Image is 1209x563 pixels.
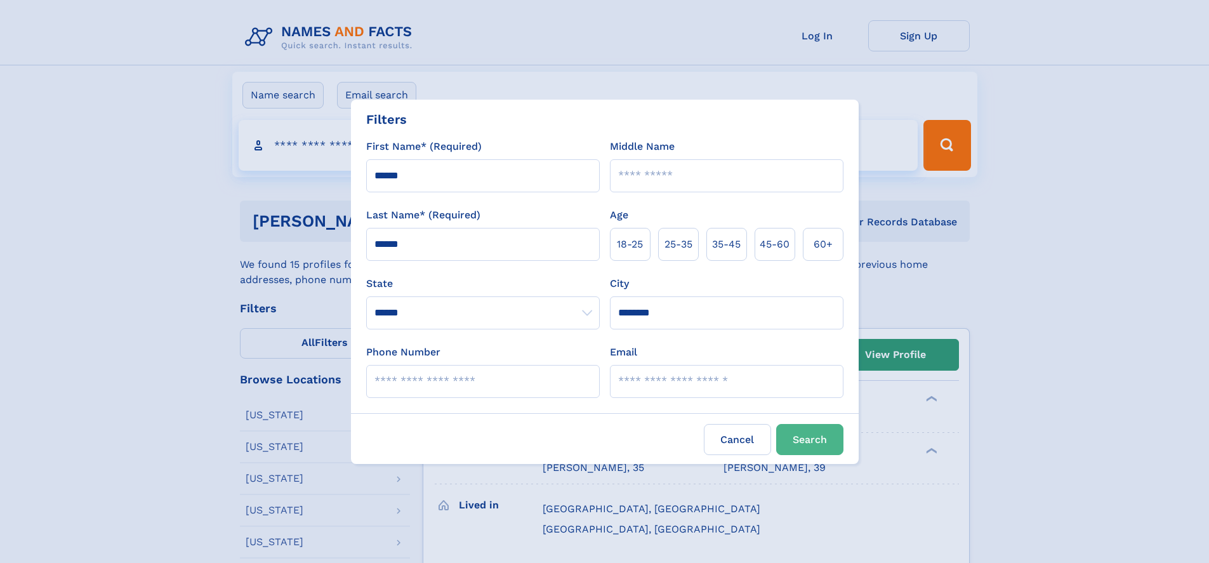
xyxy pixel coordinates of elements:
[776,424,843,455] button: Search
[664,237,692,252] span: 25‑35
[366,110,407,129] div: Filters
[366,139,482,154] label: First Name* (Required)
[610,208,628,223] label: Age
[704,424,771,455] label: Cancel
[814,237,833,252] span: 60+
[366,345,440,360] label: Phone Number
[610,139,675,154] label: Middle Name
[610,276,629,291] label: City
[366,208,480,223] label: Last Name* (Required)
[617,237,643,252] span: 18‑25
[610,345,637,360] label: Email
[712,237,741,252] span: 35‑45
[366,276,600,291] label: State
[760,237,789,252] span: 45‑60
